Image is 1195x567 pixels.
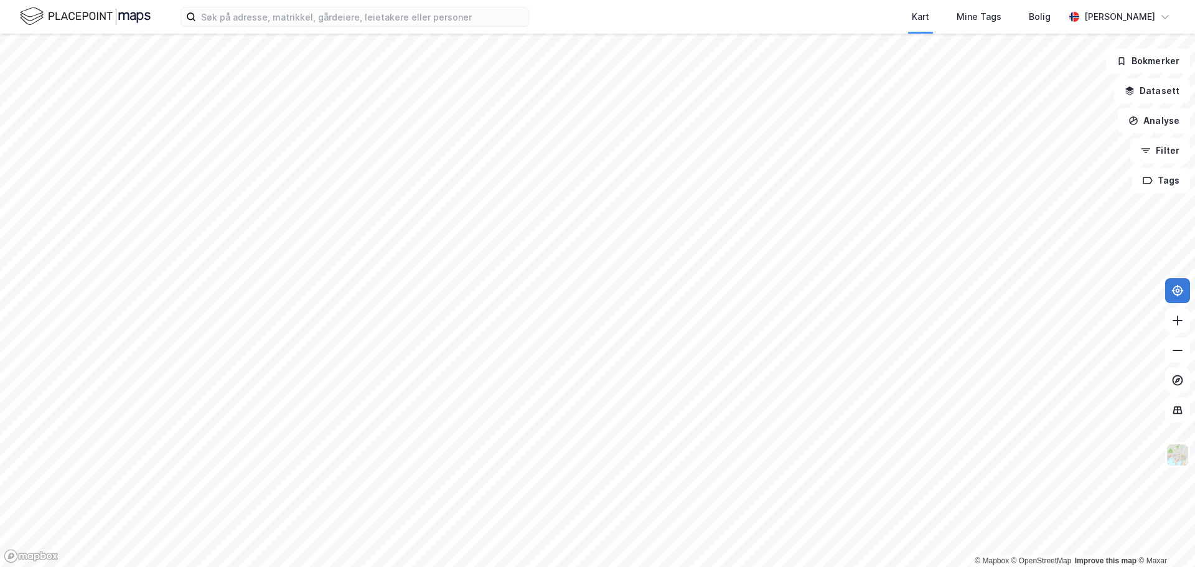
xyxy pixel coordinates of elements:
div: Kart [912,9,929,24]
a: Improve this map [1075,556,1136,565]
a: OpenStreetMap [1011,556,1072,565]
button: Tags [1132,168,1190,193]
button: Datasett [1114,78,1190,103]
input: Søk på adresse, matrikkel, gårdeiere, leietakere eller personer [196,7,528,26]
iframe: Chat Widget [1133,507,1195,567]
button: Filter [1130,138,1190,163]
img: Z [1166,443,1189,467]
button: Bokmerker [1106,49,1190,73]
div: Mine Tags [957,9,1001,24]
img: logo.f888ab2527a4732fd821a326f86c7f29.svg [20,6,151,27]
a: Mapbox [975,556,1009,565]
div: Kontrollprogram for chat [1133,507,1195,567]
button: Analyse [1118,108,1190,133]
a: Mapbox homepage [4,549,59,563]
div: [PERSON_NAME] [1084,9,1155,24]
div: Bolig [1029,9,1051,24]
